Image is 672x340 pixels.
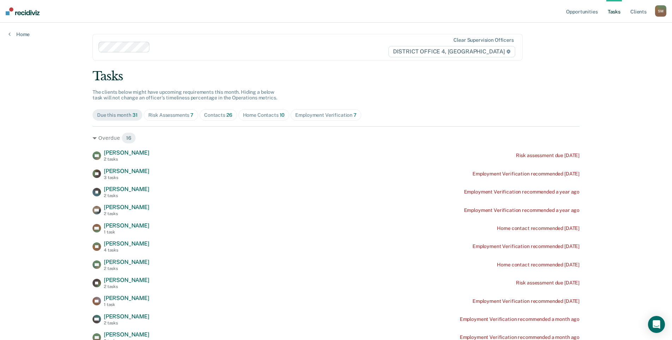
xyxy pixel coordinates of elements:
div: 2 tasks [104,321,149,325]
span: [PERSON_NAME] [104,222,149,229]
span: The clients below might have upcoming requirements this month. Hiding a below task will not chang... [93,89,277,101]
div: 4 tasks [104,248,149,253]
span: [PERSON_NAME] [104,331,149,338]
div: Home Contacts [243,112,285,118]
span: [PERSON_NAME] [104,240,149,247]
span: DISTRICT OFFICE 4, [GEOGRAPHIC_DATA] [388,46,515,57]
span: [PERSON_NAME] [104,149,149,156]
div: Risk Assessments [148,112,194,118]
span: [PERSON_NAME] [104,259,149,265]
span: [PERSON_NAME] [104,295,149,301]
div: Employment Verification recommended [DATE] [472,298,579,304]
div: Risk assessment due [DATE] [516,280,579,286]
span: 10 [280,112,285,118]
div: Home contact recommended [DATE] [497,225,579,231]
div: 2 tasks [104,193,149,198]
img: Recidiviz [6,7,40,15]
div: 1 task [104,302,149,307]
div: Employment Verification recommended [DATE] [472,171,579,177]
div: Overdue 16 [93,132,579,144]
span: 31 [132,112,138,118]
div: 2 tasks [104,157,149,162]
span: [PERSON_NAME] [104,168,149,174]
div: Employment Verification recommended a year ago [464,189,580,195]
div: Employment Verification recommended a year ago [464,207,580,213]
div: 2 tasks [104,211,149,216]
span: 7 [190,112,194,118]
div: 2 tasks [104,266,149,271]
span: 7 [353,112,357,118]
div: 3 tasks [104,175,149,180]
div: Open Intercom Messenger [648,316,665,333]
span: [PERSON_NAME] [104,277,149,283]
div: Home contact recommended [DATE] [497,262,579,268]
div: 1 task [104,230,149,235]
div: Employment Verification recommended [DATE] [472,243,579,249]
span: 26 [226,112,232,118]
span: [PERSON_NAME] [104,313,149,320]
button: SM [655,5,666,17]
div: Contacts [204,112,232,118]
div: Clear supervision officers [453,37,513,43]
div: Employment Verification recommended a month ago [460,316,579,322]
div: Due this month [97,112,138,118]
span: [PERSON_NAME] [104,204,149,211]
div: Tasks [93,69,579,83]
div: Risk assessment due [DATE] [516,152,579,159]
div: S M [655,5,666,17]
a: Home [8,31,30,38]
div: 2 tasks [104,284,149,289]
span: 16 [121,132,136,144]
span: [PERSON_NAME] [104,186,149,192]
div: Employment Verification [295,112,357,118]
